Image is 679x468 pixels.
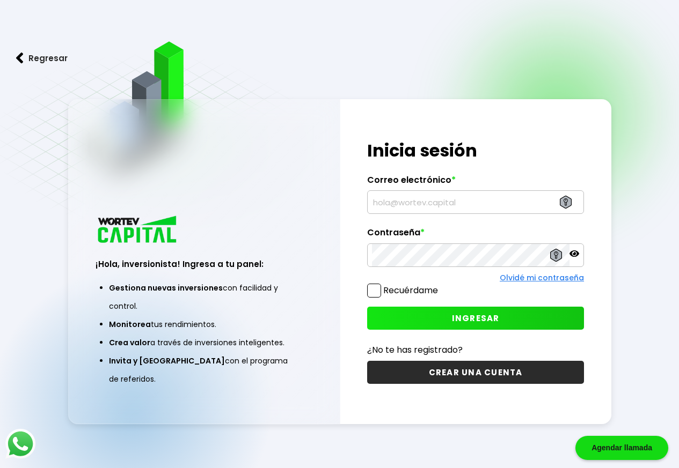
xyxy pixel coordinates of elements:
[372,191,579,213] input: hola@wortev.capital
[5,429,35,459] img: logos_whatsapp-icon.242b2217.svg
[383,284,438,296] label: Recuérdame
[109,352,299,388] li: con el programa de referidos.
[109,337,150,348] span: Crea valor
[367,343,584,384] a: ¿No te has registrado?CREAR UNA CUENTA
[367,138,584,164] h1: Inicia sesión
[109,283,223,293] span: Gestiona nuevas inversiones
[96,258,312,270] h3: ¡Hola, inversionista! Ingresa a tu panel:
[575,436,668,460] div: Agendar llamada
[109,333,299,352] li: a través de inversiones inteligentes.
[96,214,180,246] img: logo_wortev_capital
[109,315,299,333] li: tus rendimientos.
[109,319,151,330] span: Monitorea
[367,227,584,243] label: Contraseña
[109,279,299,315] li: con facilidad y control.
[452,313,500,324] span: INGRESAR
[367,175,584,191] label: Correo electrónico
[500,272,584,283] a: Olvidé mi contraseña
[367,307,584,330] button: INGRESAR
[367,343,584,356] p: ¿No te has registrado?
[109,355,225,366] span: Invita y [GEOGRAPHIC_DATA]
[367,361,584,384] button: CREAR UNA CUENTA
[16,53,24,64] img: flecha izquierda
